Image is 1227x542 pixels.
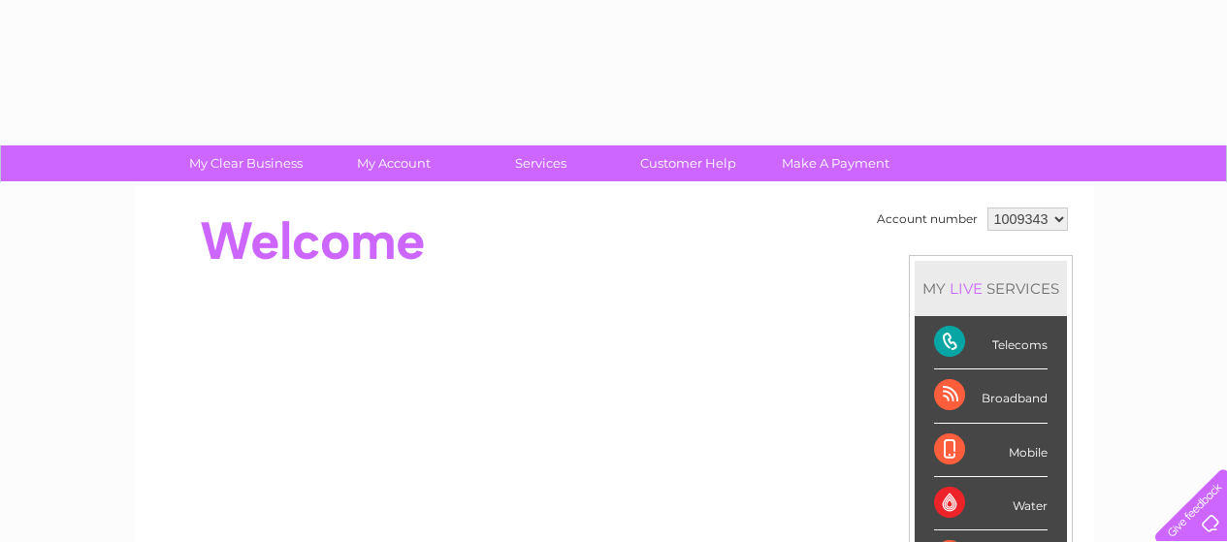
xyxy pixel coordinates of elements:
div: LIVE [946,279,986,298]
a: Services [461,145,621,181]
div: Mobile [934,424,1048,477]
td: Account number [872,203,983,236]
a: Customer Help [608,145,768,181]
div: Telecoms [934,316,1048,369]
a: Make A Payment [756,145,916,181]
div: MY SERVICES [915,261,1067,316]
a: My Clear Business [166,145,326,181]
div: Water [934,477,1048,530]
a: My Account [313,145,473,181]
div: Broadband [934,369,1048,423]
